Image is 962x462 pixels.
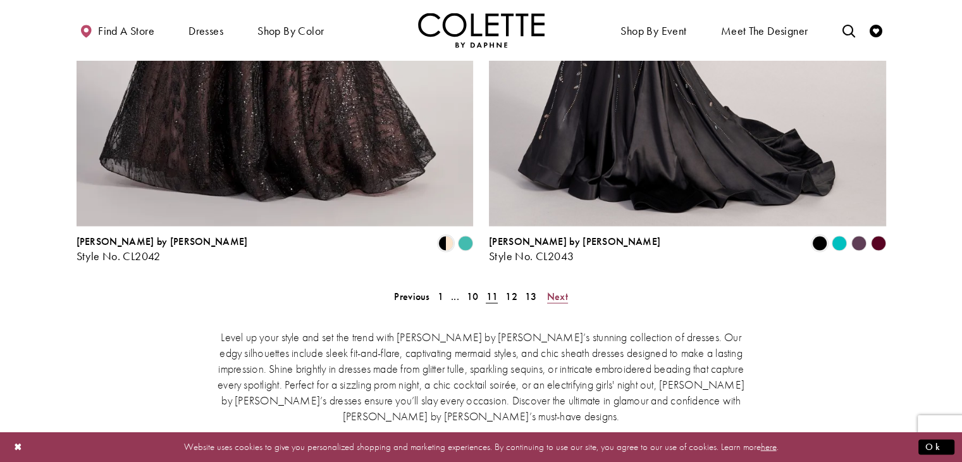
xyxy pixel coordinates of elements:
[721,25,808,37] span: Meet the designer
[98,25,154,37] span: Find a store
[812,235,827,251] i: Black
[434,287,447,305] a: 1
[718,13,811,47] a: Meet the designer
[463,287,483,305] a: 10
[451,289,459,303] span: ...
[489,248,574,263] span: Style No. CL2043
[418,13,545,47] img: Colette by Daphne
[505,289,517,303] span: 12
[447,287,463,305] a: ...
[486,289,498,303] span: 11
[866,13,885,47] a: Check Wishlist
[832,235,847,251] i: Jade
[617,13,689,47] span: Shop By Event
[8,436,29,458] button: Close Dialog
[620,25,686,37] span: Shop By Event
[77,13,157,47] a: Find a store
[77,248,161,263] span: Style No. CL2042
[851,235,866,251] i: Plum
[521,287,541,305] a: 13
[467,289,479,303] span: 10
[254,13,327,47] span: Shop by color
[871,235,886,251] i: Burgundy
[185,13,226,47] span: Dresses
[438,289,443,303] span: 1
[502,287,521,305] a: 12
[438,235,453,251] i: Black/Nude
[188,25,223,37] span: Dresses
[77,234,248,247] span: [PERSON_NAME] by [PERSON_NAME]
[418,13,545,47] a: Visit Home Page
[257,25,324,37] span: Shop by color
[918,439,954,455] button: Submit Dialog
[213,328,750,423] p: Level up your style and set the trend with [PERSON_NAME] by [PERSON_NAME]’s stunning collection o...
[458,235,473,251] i: Turquoise
[482,287,502,305] span: Current page
[839,13,858,47] a: Toggle search
[394,289,429,303] span: Previous
[489,235,660,262] div: Colette by Daphne Style No. CL2043
[547,289,568,303] span: Next
[77,235,248,262] div: Colette by Daphne Style No. CL2042
[761,440,777,453] a: here
[91,439,871,456] p: Website uses cookies to give you personalized shopping and marketing experiences. By continuing t...
[525,289,537,303] span: 13
[390,287,433,305] a: Prev Page
[543,287,572,305] a: Next Page
[489,234,660,247] span: [PERSON_NAME] by [PERSON_NAME]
